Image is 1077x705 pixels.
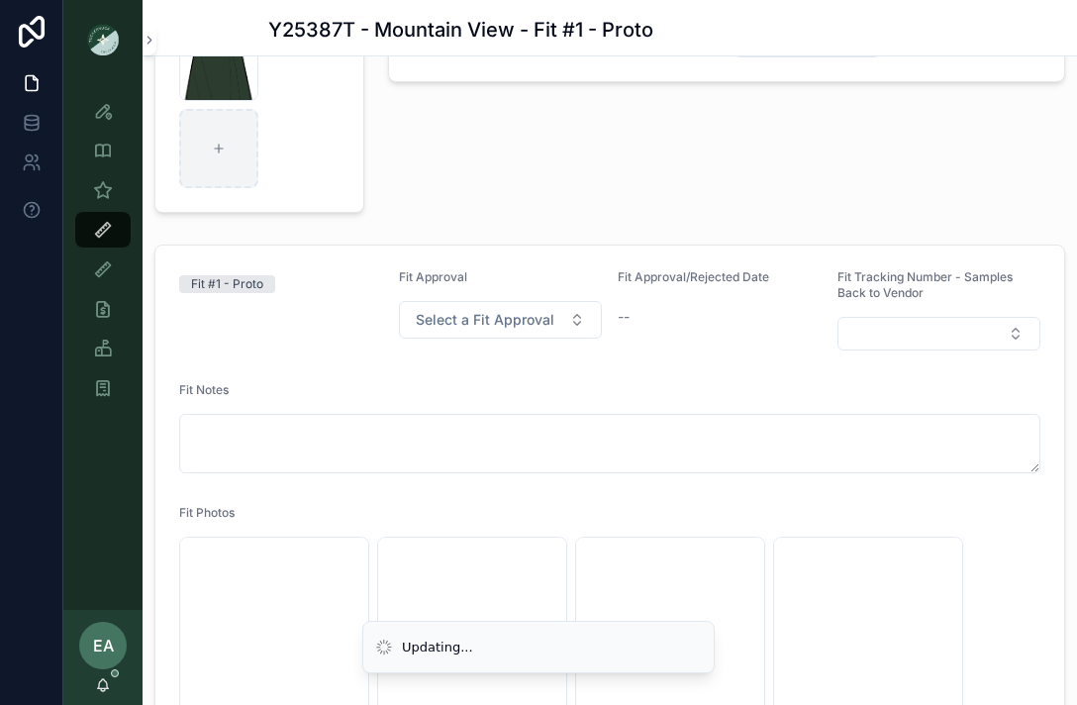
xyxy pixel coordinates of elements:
button: Select Button [399,301,603,339]
span: Fit Tracking Number - Samples Back to Vendor [837,269,1013,300]
span: Fit Notes [179,382,229,397]
button: Select Button [837,317,1041,351]
div: Fit #1 - Proto [191,275,263,293]
span: Fit Approval [399,269,467,284]
h1: Y25387T - Mountain View - Fit #1 - Proto [268,16,653,44]
span: Fit Photos [179,505,235,520]
span: -- [618,307,630,327]
div: Updating... [402,638,473,657]
div: scrollable content [63,79,143,432]
span: Select a Fit Approval [416,310,554,330]
span: Fit Approval/Rejected Date [618,269,769,284]
img: App logo [87,24,119,55]
span: EA [93,634,114,657]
